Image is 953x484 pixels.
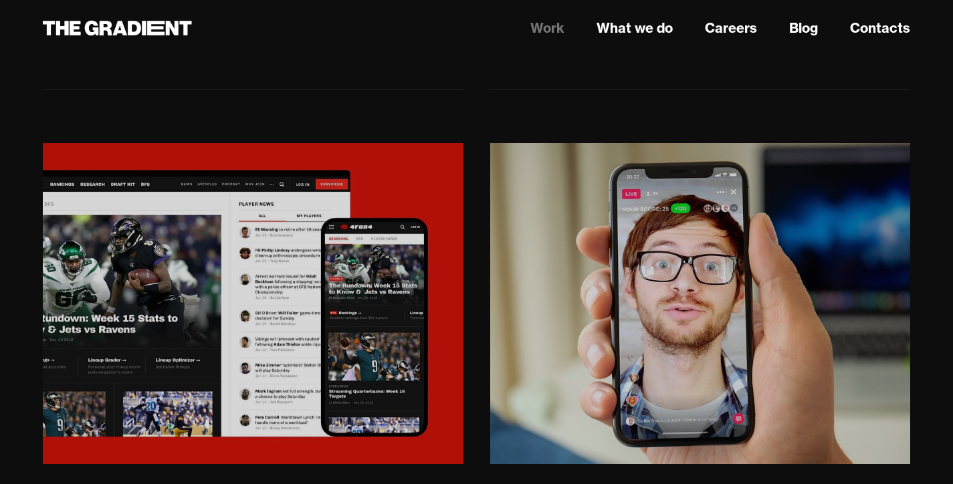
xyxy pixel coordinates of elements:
[789,18,818,38] a: Blog
[850,18,910,38] a: Contacts
[41,142,465,465] img: 4for4
[597,18,673,38] a: What we do
[530,18,564,38] a: Work
[705,18,757,38] a: Careers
